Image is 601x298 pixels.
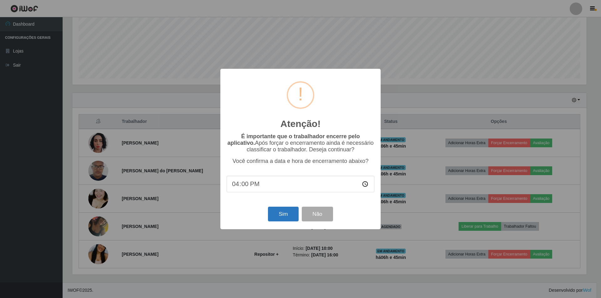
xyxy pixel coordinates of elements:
button: Sim [268,207,298,221]
button: Não [302,207,333,221]
p: Após forçar o encerramento ainda é necessário classificar o trabalhador. Deseja continuar? [227,133,374,153]
p: Você confirma a data e hora de encerramento abaixo? [227,158,374,164]
h2: Atenção! [280,118,321,129]
b: É importante que o trabalhador encerre pelo aplicativo. [227,133,360,146]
